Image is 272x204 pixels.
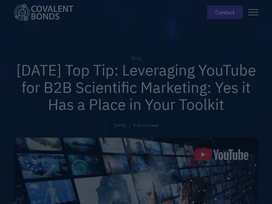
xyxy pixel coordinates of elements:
div: | [129,121,131,130]
h1: [DATE] Top Tip: Leveraging YouTube for B2B Scientific Marketing: Yes it Has a Place in Your Toolkit [14,62,258,113]
img: Covalent Bonds White / Teal Logo [14,4,73,21]
a: home [14,4,79,21]
div: [DATE] [114,122,126,129]
div: Blog [14,54,258,62]
a: contact [207,5,243,19]
div: 5:00 min read [133,122,159,129]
